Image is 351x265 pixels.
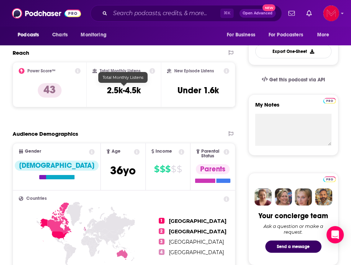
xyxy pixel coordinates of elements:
img: Jon Profile [315,188,332,206]
span: Charts [52,30,68,40]
img: Podchaser Pro [323,176,336,182]
span: 3 [159,239,165,244]
button: Send a message [265,241,321,253]
span: [GEOGRAPHIC_DATA] [169,218,226,224]
img: Podchaser - Follow, Share and Rate Podcasts [12,6,81,20]
button: open menu [222,28,264,42]
button: open menu [76,28,116,42]
span: Parental Status [201,149,222,158]
h2: New Episode Listens [174,68,214,73]
span: More [317,30,329,40]
div: Ask a question or make a request. [255,223,332,235]
span: Monitoring [81,30,106,40]
h2: Total Monthly Listens [100,68,140,73]
h2: Power Score™ [27,68,55,73]
button: open menu [312,28,338,42]
button: Open AdvancedNew [239,9,276,18]
span: ⌘ K [220,9,234,18]
a: Show notifications dropdown [285,7,298,19]
span: Countries [26,196,47,201]
div: Your concierge team [258,211,328,220]
span: $ [171,163,176,175]
span: Income [156,149,172,154]
span: 2 [159,228,165,234]
span: $ [165,163,170,175]
span: [GEOGRAPHIC_DATA] [169,239,224,245]
span: Open Advanced [243,12,273,15]
span: For Business [227,30,255,40]
a: Pro website [323,97,336,104]
a: Get this podcast via API [256,71,331,89]
span: Total Monthly Listens [103,75,143,80]
span: $ [177,163,182,175]
span: Gender [25,149,41,154]
button: open menu [264,28,314,42]
button: Show profile menu [323,5,339,21]
button: open menu [13,28,48,42]
div: Parents [196,164,230,174]
span: Podcasts [18,30,39,40]
label: My Notes [255,101,332,114]
h3: 2.5k-4.5k [107,85,141,96]
a: Pro website [323,175,336,182]
span: Logged in as Pamelamcclure [323,5,339,21]
a: Show notifications dropdown [303,7,315,19]
span: New [262,4,275,11]
input: Search podcasts, credits, & more... [110,8,220,19]
a: Charts [48,28,72,42]
h3: Under 1.6k [177,85,219,96]
p: 43 [38,83,62,98]
div: [DEMOGRAPHIC_DATA] [15,161,99,171]
img: User Profile [323,5,339,21]
span: Get this podcast via API [269,77,325,83]
div: Open Intercom Messenger [327,226,344,243]
h2: Audience Demographics [13,130,78,137]
span: $ [154,163,159,175]
img: Jules Profile [295,188,312,206]
span: [GEOGRAPHIC_DATA] [169,228,226,235]
h2: Reach [13,49,29,56]
span: 4 [159,249,165,255]
span: $ [160,163,165,175]
button: Export One-Sheet [255,44,332,58]
span: For Podcasters [269,30,303,40]
img: Sydney Profile [255,188,272,206]
span: 36 yo [110,163,136,178]
img: Podchaser Pro [323,98,336,104]
img: Barbara Profile [275,188,292,206]
span: 1 [159,218,165,224]
span: Age [112,149,121,154]
div: Search podcasts, credits, & more... [90,5,282,22]
span: [GEOGRAPHIC_DATA] [169,249,224,256]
